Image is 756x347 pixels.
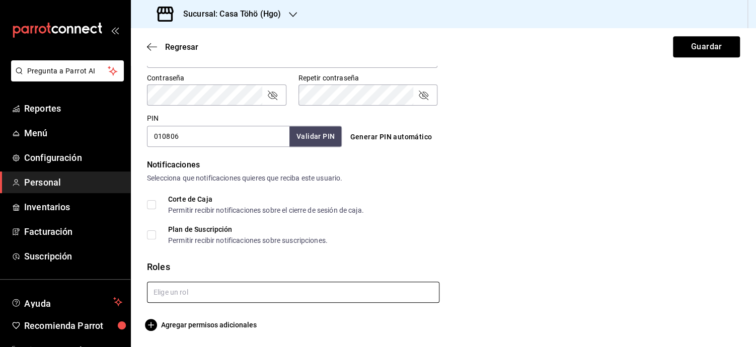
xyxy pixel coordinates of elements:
[11,60,124,81] button: Pregunta a Parrot AI
[147,260,740,274] div: Roles
[24,200,122,214] span: Inventarios
[24,249,122,263] span: Suscripción
[27,66,108,76] span: Pregunta a Parrot AI
[147,282,439,303] input: Elige un rol
[168,237,328,244] div: Permitir recibir notificaciones sobre suscripciones.
[147,126,289,147] input: 3 a 6 dígitos
[165,42,198,52] span: Regresar
[289,126,342,147] button: Validar PIN
[147,74,286,81] label: Contraseña
[24,151,122,164] span: Configuración
[168,207,364,214] div: Permitir recibir notificaciones sobre el cierre de sesión de caja.
[147,319,257,331] button: Agregar permisos adicionales
[147,42,198,52] button: Regresar
[24,126,122,140] span: Menú
[346,128,436,146] button: Generar PIN automático
[7,73,124,83] a: Pregunta a Parrot AI
[417,89,429,101] button: passwordField
[147,173,740,184] div: Selecciona que notificaciones quieres que reciba este usuario.
[24,176,122,189] span: Personal
[24,319,122,332] span: Recomienda Parrot
[24,225,122,238] span: Facturación
[175,8,281,20] h3: Sucursal: Casa Töhö (Hgo)
[168,196,364,203] div: Corte de Caja
[673,36,740,57] button: Guardar
[168,226,328,233] div: Plan de Suscripción
[111,26,119,34] button: open_drawer_menu
[24,296,109,308] span: Ayuda
[147,159,740,171] div: Notificaciones
[298,74,438,81] label: Repetir contraseña
[24,102,122,115] span: Reportes
[266,89,278,101] button: passwordField
[147,115,159,122] label: PIN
